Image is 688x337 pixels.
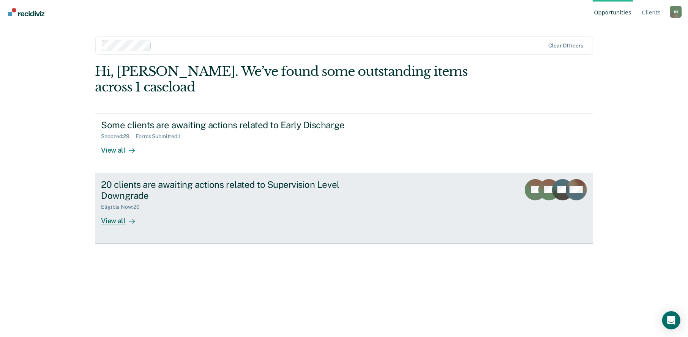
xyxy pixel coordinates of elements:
[136,133,187,140] div: Forms Submitted : 1
[670,6,682,18] div: J N
[101,120,368,131] div: Some clients are awaiting actions related to Early Discharge
[662,311,680,329] div: Open Intercom Messenger
[101,204,146,210] div: Eligible Now : 20
[95,173,593,244] a: 20 clients are awaiting actions related to Supervision Level DowngradeEligible Now:20View all
[101,140,144,154] div: View all
[95,113,593,173] a: Some clients are awaiting actions related to Early DischargeSnoozed:29Forms Submitted:1View all
[8,8,44,16] img: Recidiviz
[101,179,368,201] div: 20 clients are awaiting actions related to Supervision Level Downgrade
[95,64,494,95] div: Hi, [PERSON_NAME]. We’ve found some outstanding items across 1 caseload
[101,133,136,140] div: Snoozed : 29
[548,43,583,49] div: Clear officers
[670,6,682,18] button: Profile dropdown button
[101,210,144,225] div: View all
